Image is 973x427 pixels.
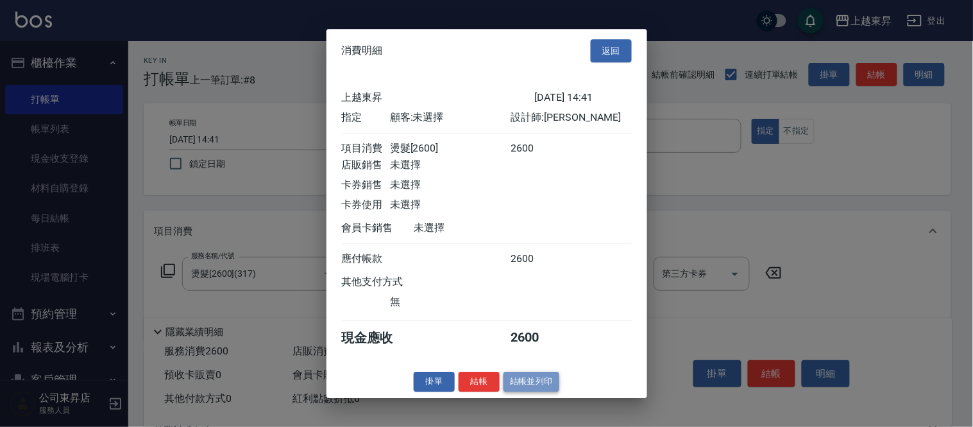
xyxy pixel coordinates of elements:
div: 未選擇 [390,159,511,172]
div: 燙髮[2600] [390,142,511,155]
span: 消費明細 [342,44,383,57]
div: 上越東昇 [342,91,535,105]
div: 現金應收 [342,329,414,347]
div: 未選擇 [390,179,511,192]
div: 未選擇 [390,198,511,212]
div: 2600 [511,252,559,266]
div: 會員卡銷售 [342,222,414,235]
div: 2600 [511,142,559,155]
div: 2600 [511,329,559,347]
div: 其他支付方式 [342,275,439,289]
button: 結帳並列印 [503,372,559,392]
div: 設計師: [PERSON_NAME] [511,111,631,125]
div: 項目消費 [342,142,390,155]
button: 返回 [591,39,632,63]
button: 結帳 [459,372,500,392]
div: 顧客: 未選擇 [390,111,511,125]
button: 掛單 [414,372,455,392]
div: 未選擇 [414,222,535,235]
div: 卡券使用 [342,198,390,212]
div: 店販銷售 [342,159,390,172]
div: 無 [390,295,511,309]
div: [DATE] 14:41 [535,91,632,105]
div: 卡券銷售 [342,179,390,192]
div: 應付帳款 [342,252,390,266]
div: 指定 [342,111,390,125]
